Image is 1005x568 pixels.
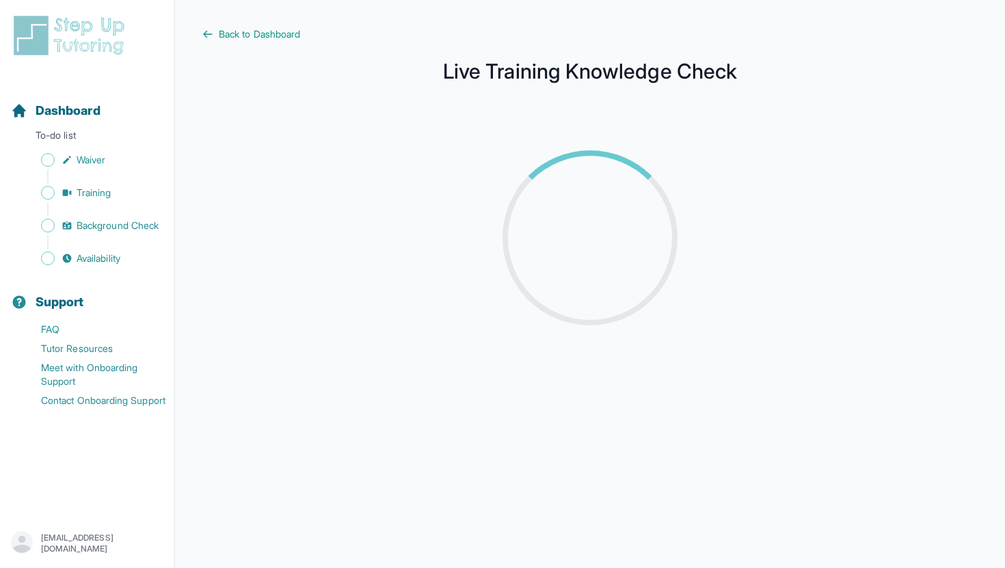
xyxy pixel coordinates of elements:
span: Background Check [77,219,159,232]
a: Background Check [11,216,174,235]
p: [EMAIL_ADDRESS][DOMAIN_NAME] [41,532,163,554]
span: Dashboard [36,101,100,120]
h1: Live Training Knowledge Check [202,63,978,79]
a: Meet with Onboarding Support [11,358,174,391]
button: Dashboard [5,79,169,126]
a: Training [11,183,174,202]
span: Training [77,186,111,200]
a: Dashboard [11,101,100,120]
a: Availability [11,249,174,268]
span: Support [36,293,84,312]
span: Waiver [77,153,105,167]
a: Contact Onboarding Support [11,391,174,410]
button: Support [5,271,169,317]
a: Waiver [11,150,174,170]
a: FAQ [11,320,174,339]
a: Tutor Resources [11,339,174,358]
span: Availability [77,252,120,265]
button: [EMAIL_ADDRESS][DOMAIN_NAME] [11,531,163,556]
span: Back to Dashboard [219,27,300,41]
img: logo [11,14,133,57]
p: To-do list [5,129,169,148]
a: Back to Dashboard [202,27,978,41]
